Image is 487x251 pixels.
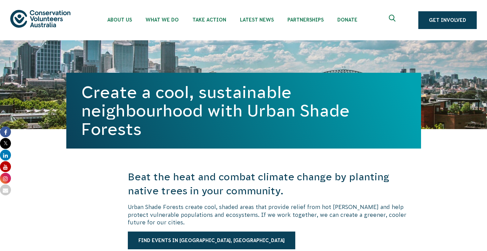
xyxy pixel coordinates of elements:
span: About Us [107,17,132,23]
span: Partnerships [287,17,324,23]
p: Urban Shade Forests create cool, shaded areas that provide relief from hot [PERSON_NAME] and help... [128,203,421,226]
span: Take Action [192,17,226,23]
button: Expand search box Close search box [385,12,401,28]
span: Expand search box [389,15,397,26]
img: logo.svg [10,10,70,27]
span: What We Do [146,17,179,23]
h1: Create a cool, sustainable neighbourhood with Urban Shade Forests [81,83,406,138]
a: Find events in [GEOGRAPHIC_DATA], [GEOGRAPHIC_DATA] [128,232,295,249]
span: Donate [337,17,357,23]
h3: Beat the heat and combat climate change by planting native trees in your community. [128,170,421,198]
span: Latest News [240,17,274,23]
a: Get Involved [418,11,477,29]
